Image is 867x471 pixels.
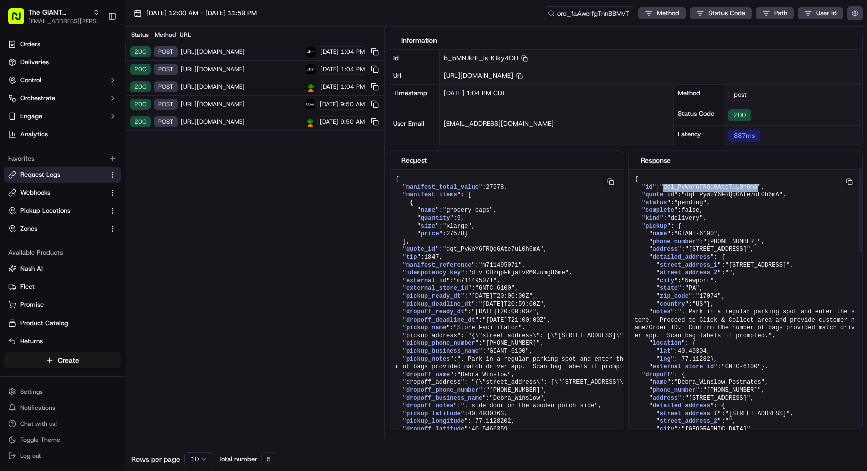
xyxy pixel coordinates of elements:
span: "[STREET_ADDRESS]" [725,410,790,417]
span: 887 ms [734,131,755,140]
span: Knowledge Base [20,224,77,234]
div: post [728,89,752,101]
span: 27578 [486,184,504,191]
a: 📗Knowledge Base [6,220,81,238]
button: Control [4,72,121,88]
span: false [681,207,699,214]
span: Engage [20,112,42,121]
div: 💻 [85,225,93,233]
button: Notifications [4,401,121,415]
span: b_bMNJkBF_ls-KJky4OH [444,54,528,62]
a: Request Logs [8,170,105,179]
span: Path [774,9,787,18]
span: 9 [457,215,461,222]
span: [EMAIL_ADDRESS][DOMAIN_NAME] [444,119,554,128]
span: lat [660,348,671,355]
span: status [645,199,667,206]
div: Url [389,67,440,84]
span: "Newport" [681,277,714,284]
span: address [653,246,678,253]
a: Pickup Locations [8,206,105,215]
a: Zones [8,224,105,233]
span: pickup_deadline_dt [406,301,472,308]
span: "GIANT-6100" [674,230,717,237]
a: Promise [8,300,117,309]
div: Request [401,155,611,165]
span: [URL][DOMAIN_NAME] [181,100,302,108]
span: dropoff [645,371,670,378]
span: "[STREET_ADDRESS]" [685,246,750,253]
span: 27578 [446,230,464,237]
span: "17074" [696,293,721,300]
div: [DATE] 1:04 PM CDT [440,85,673,115]
span: 1:04 PM [341,65,365,73]
div: post [154,64,178,75]
span: 40.5466359 [472,426,508,433]
div: 200 [728,109,751,121]
span: quote_id [406,246,436,253]
div: Status Code [674,105,724,125]
span: "dlv_CHzqpFkjafvRMMJumg86me" [468,269,569,276]
span: "Debra_Winslow" [457,371,511,378]
span: Deliveries [20,58,49,67]
span: pickup_name [406,324,446,331]
div: Favorites [4,150,121,167]
span: "PA" [685,285,699,292]
img: 1736555255976-a54dd68f-1ca7-489b-9aae-adbdc363a1c4 [20,183,28,191]
img: Nash [10,10,30,30]
button: Toggle Theme [4,433,121,447]
span: [DATE] [320,65,339,73]
span: tip [406,254,417,261]
span: street_address_2 [660,418,717,425]
img: Uber [305,99,315,109]
button: Create [4,352,121,368]
span: id [645,184,652,191]
span: • [83,183,87,191]
div: Response [641,155,850,165]
span: dropoff_ready_dt [406,308,464,316]
button: Method [638,7,686,19]
span: country [660,301,685,308]
div: Timestamp [389,85,440,115]
span: "delivery" [667,215,703,222]
span: city [660,426,674,433]
span: "pending" [674,199,707,206]
span: [PERSON_NAME] [31,155,81,164]
span: Log out [20,452,41,460]
span: state [660,285,678,292]
button: Status Code [690,7,752,19]
span: quantity [421,215,450,222]
button: Pickup Locations [4,203,121,219]
div: Latency [674,125,724,146]
span: 1:04 PM [341,48,365,56]
span: pickup_notes [406,356,450,363]
button: Product Catalog [4,315,121,331]
span: notes [653,308,671,316]
span: Chat with us! [20,420,57,428]
span: [URL][DOMAIN_NAME] [181,48,303,56]
span: dropoff_name [406,371,450,378]
span: Settings [20,388,43,396]
span: [DATE] [320,48,339,56]
a: Returns [8,337,117,346]
span: Pickup Locations [20,206,70,215]
input: Type to search [544,6,634,20]
span: Analytics [20,130,48,139]
span: "GNTC-6100" [721,363,761,370]
button: Log out [4,449,121,463]
span: street_address_1 [660,410,717,417]
div: User Email [389,115,440,146]
span: manifest_total_value [406,184,479,191]
span: city [660,277,674,284]
button: Nash AI [4,261,121,277]
button: The GIANT Company[EMAIL_ADDRESS][PERSON_NAME][DOMAIN_NAME] [4,4,104,28]
img: Matthew Saporito [10,173,26,189]
span: pickup_latitude [406,410,461,417]
a: 💻API Documentation [81,220,165,238]
a: Nash AI [8,264,117,273]
div: POST [154,116,178,127]
span: "[DATE]T20:59:00Z" [479,301,544,308]
span: Webhooks [20,188,50,197]
div: Id [389,50,440,67]
div: post [154,46,178,57]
